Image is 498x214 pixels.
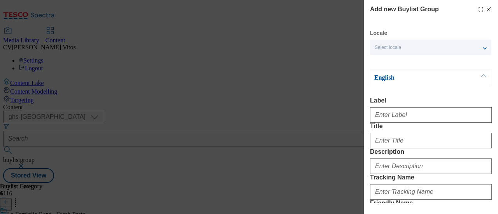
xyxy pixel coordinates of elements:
input: Enter Label [370,107,492,123]
input: Enter Description [370,158,492,174]
p: English [374,74,456,82]
input: Enter Tracking Name [370,184,492,200]
button: Select locale [370,40,491,55]
span: Select locale [375,45,401,50]
input: Enter Title [370,133,492,148]
label: Tracking Name [370,174,492,181]
label: Locale [370,31,387,35]
label: Description [370,148,492,155]
label: Title [370,123,492,130]
label: Label [370,97,492,104]
label: Friendly Name [370,200,492,207]
h4: Add new Buylist Group [370,5,439,14]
